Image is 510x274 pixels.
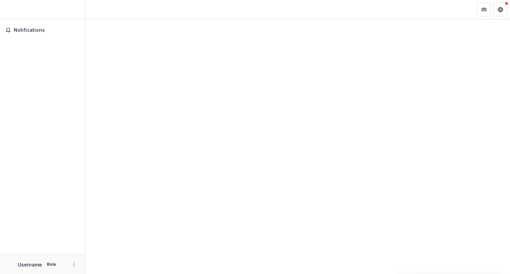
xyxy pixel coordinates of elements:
p: Role [45,261,58,268]
button: More [70,260,78,269]
button: Get Help [494,3,507,16]
span: Notifications [14,27,80,33]
button: Notifications [3,25,82,36]
button: Partners [477,3,491,16]
p: Username [18,261,42,268]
